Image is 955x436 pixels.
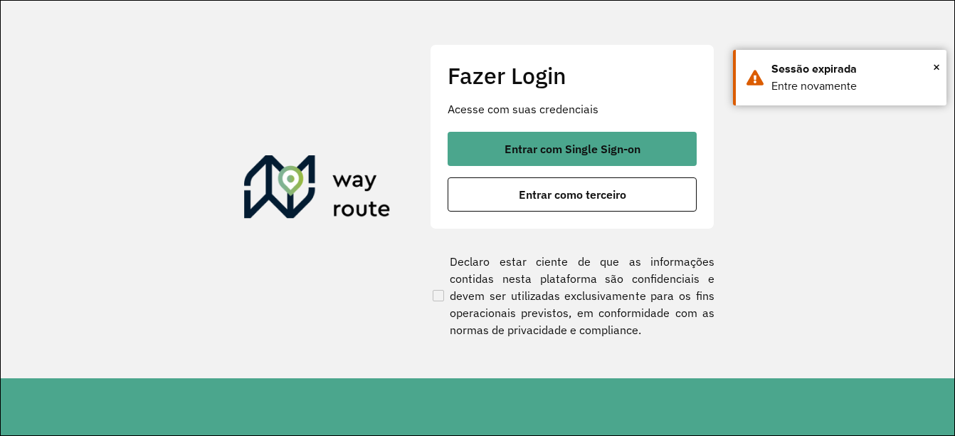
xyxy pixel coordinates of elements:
[519,189,626,200] span: Entrar como terceiro
[448,62,697,89] h2: Fazer Login
[244,155,391,224] img: Roteirizador AmbevTech
[933,56,940,78] button: Close
[505,143,640,155] span: Entrar com Single Sign-on
[448,100,697,118] p: Acesse com suas credenciais
[448,132,697,166] button: button
[430,253,714,338] label: Declaro estar ciente de que as informações contidas nesta plataforma são confidenciais e devem se...
[771,61,936,78] div: Sessão expirada
[448,177,697,212] button: button
[933,56,940,78] span: ×
[771,78,936,95] div: Entre novamente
